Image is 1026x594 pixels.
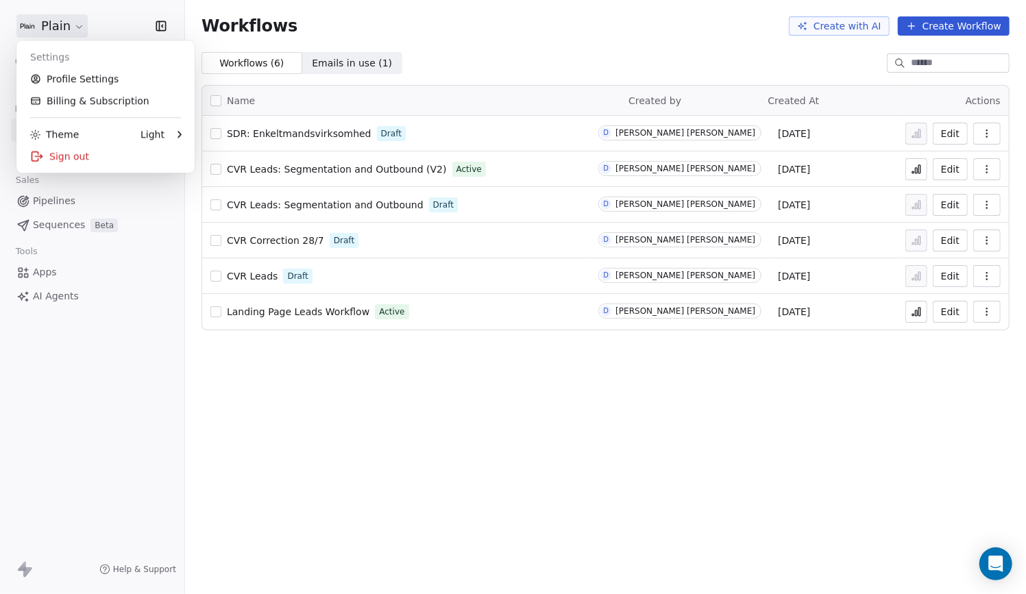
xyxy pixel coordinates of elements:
[30,127,79,141] div: Theme
[141,127,164,141] div: Light
[22,68,189,90] a: Profile Settings
[22,90,189,112] a: Billing & Subscription
[22,145,189,167] div: Sign out
[22,46,189,68] div: Settings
